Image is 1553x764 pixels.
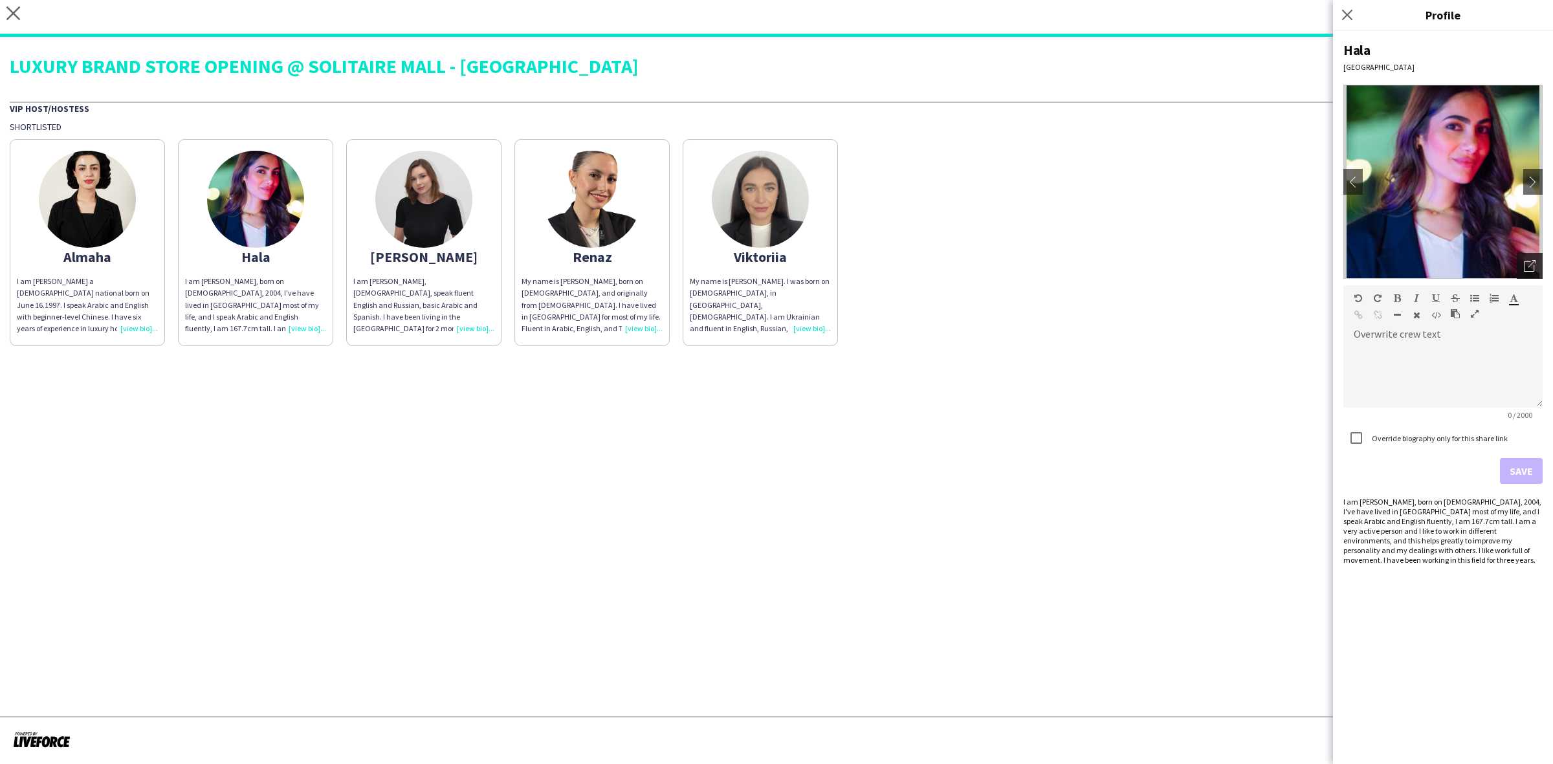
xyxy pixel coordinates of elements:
button: Italic [1412,293,1421,303]
button: Clear Formatting [1412,310,1421,320]
div: I am [PERSON_NAME], born on [DEMOGRAPHIC_DATA], 2004, I've have lived in [GEOGRAPHIC_DATA] most o... [185,276,326,334]
div: Hala [1343,41,1543,59]
div: Open photos pop-in [1517,253,1543,279]
div: I am [PERSON_NAME], born on [DEMOGRAPHIC_DATA], 2004, I've have lived in [GEOGRAPHIC_DATA] most o... [1343,497,1543,565]
div: I am [PERSON_NAME], [DEMOGRAPHIC_DATA], speak fluent English and Russian, basic Arabic and Spanis... [353,276,494,334]
div: Renaz [522,251,663,263]
img: thumb-68b016c7cdfa4.jpeg [712,151,809,248]
div: Viktoriia [690,251,831,263]
button: Strikethrough [1451,293,1460,303]
button: Ordered List [1490,293,1499,303]
img: Crew avatar or photo [1343,85,1543,279]
img: Powered by Liveforce [13,730,71,748]
button: Horizontal Line [1393,310,1402,320]
button: Undo [1354,293,1363,303]
div: Hala [185,251,326,263]
div: My name is [PERSON_NAME], born on [DEMOGRAPHIC_DATA], and originally from [DEMOGRAPHIC_DATA]. I h... [522,276,663,334]
label: Override biography only for this share link [1369,433,1508,443]
div: Shortlisted [10,121,1543,133]
button: Redo [1373,293,1382,303]
button: HTML Code [1431,310,1440,320]
h3: Profile [1333,6,1553,23]
button: Text Color [1509,293,1518,303]
div: [PERSON_NAME] [353,251,494,263]
button: Paste as plain text [1451,309,1460,319]
img: thumb-165c329f-04f6-42cf-8cc7-bf51d506ef93.png [375,151,472,248]
img: thumb-66cc99c4b5ea1.jpeg [207,151,304,248]
div: LUXURY BRAND STORE OPENING @ SOLITAIRE MALL - [GEOGRAPHIC_DATA] [10,56,1543,76]
div: [GEOGRAPHIC_DATA] [1343,62,1543,72]
button: Fullscreen [1470,309,1479,319]
button: Bold [1393,293,1402,303]
div: Almaha [17,251,158,263]
button: Unordered List [1470,293,1479,303]
div: VIP Host/Hostess [10,102,1543,115]
img: thumb-3c9595b0-ac92-4f50-93ea-45b538f9abe7.png [544,151,641,248]
div: I am [PERSON_NAME] a [DEMOGRAPHIC_DATA] national born on June 16.1997. I speak Arabic and English... [17,276,158,334]
div: My name is [PERSON_NAME]. I was born on [DEMOGRAPHIC_DATA], in [GEOGRAPHIC_DATA], [DEMOGRAPHIC_DA... [690,276,831,334]
button: Underline [1431,293,1440,303]
img: thumb-fb85270c-d289-410b-a08f-503fdd1a7faa.jpg [39,151,136,248]
span: 0 / 2000 [1497,410,1543,420]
